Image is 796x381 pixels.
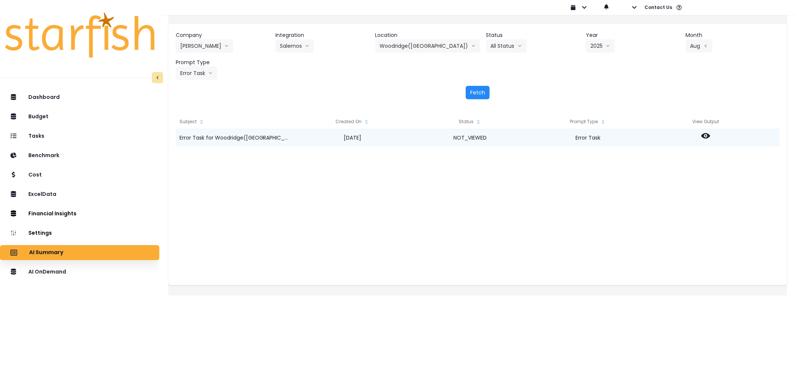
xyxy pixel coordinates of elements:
header: Company [176,31,269,39]
svg: arrow left line [703,42,708,50]
header: Year [586,31,680,39]
p: Tasks [28,133,44,139]
div: View Output [647,114,765,129]
svg: sort [600,119,606,125]
div: Subject [176,114,293,129]
svg: arrow down line [224,42,229,50]
div: Error Task [529,129,647,146]
button: 2025arrow down line [586,39,615,53]
header: Month [686,31,780,39]
p: Cost [28,172,42,178]
svg: sort [199,119,205,125]
div: Error Task for Woodridge([GEOGRAPHIC_DATA]) for [DATE] [176,129,293,146]
div: Created On [293,114,411,129]
div: NOT_VIEWED [411,129,529,146]
button: Error Taskarrow down line [176,66,217,80]
p: Dashboard [28,94,60,100]
svg: arrow down line [518,42,522,50]
button: All Statusarrow down line [486,39,527,53]
header: Prompt Type [176,59,269,66]
p: ExcelData [28,191,56,197]
p: AI Summary [29,249,63,256]
button: Augarrow left line [686,39,712,53]
header: Status [486,31,580,39]
button: Woodridge([GEOGRAPHIC_DATA])arrow down line [375,39,480,53]
div: [DATE] [293,129,411,146]
header: Integration [275,31,369,39]
svg: arrow down line [606,42,610,50]
button: Salernosarrow down line [275,39,314,53]
div: Status [411,114,529,129]
p: Budget [28,113,49,120]
p: Benchmark [28,152,59,159]
svg: sort [475,119,481,125]
button: Fetch [466,86,490,99]
svg: arrow down line [208,69,213,77]
svg: sort [363,119,369,125]
button: [PERSON_NAME]arrow down line [176,39,233,53]
div: Prompt Type [529,114,647,129]
header: Location [375,31,480,39]
svg: arrow down line [305,42,309,50]
svg: arrow down line [471,42,476,50]
p: AI OnDemand [28,269,66,275]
